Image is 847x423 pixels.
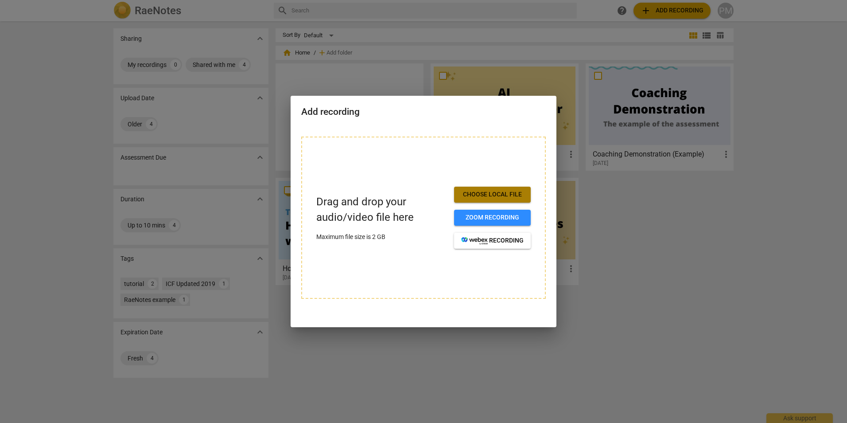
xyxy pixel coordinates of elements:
[461,213,524,222] span: Zoom recording
[454,187,531,203] button: Choose local file
[454,210,531,226] button: Zoom recording
[461,236,524,245] span: recording
[454,233,531,249] button: recording
[301,106,546,117] h2: Add recording
[461,190,524,199] span: Choose local file
[316,232,447,242] p: Maximum file size is 2 GB
[316,194,447,225] p: Drag and drop your audio/video file here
